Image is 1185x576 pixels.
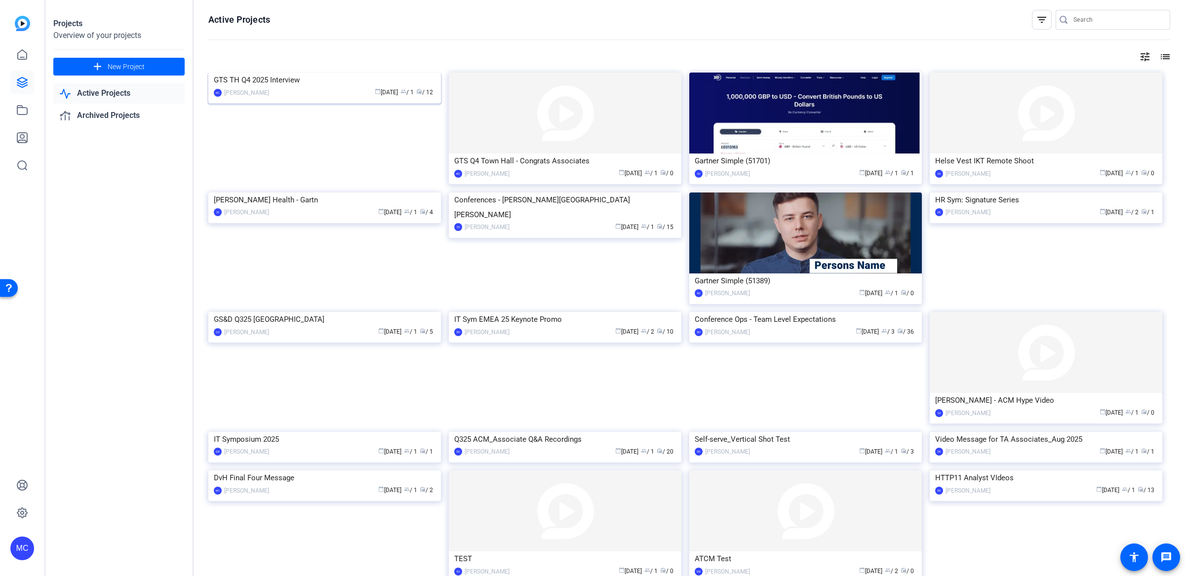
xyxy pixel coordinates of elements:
span: / 1 [885,170,898,177]
span: / 10 [657,328,673,335]
span: group [644,169,650,175]
div: KS [454,568,462,576]
div: Self-serve_Vertical Shot Test [695,432,916,447]
span: group [641,328,647,334]
span: calendar_today [378,486,384,492]
span: / 1 [641,448,654,455]
span: calendar_today [859,289,865,295]
div: GG [214,328,222,336]
span: radio [901,448,907,454]
span: group [400,88,406,94]
span: calendar_today [378,328,384,334]
mat-icon: list [1158,51,1170,63]
span: radio [657,223,663,229]
div: Helse Vest IKT Remote Shoot [935,154,1157,168]
span: group [1125,448,1131,454]
div: Overview of your projects [53,30,185,41]
div: EM [695,568,703,576]
div: [PERSON_NAME] Health - Gartn [214,192,435,207]
span: / 1 [404,209,417,216]
span: radio [1141,409,1147,415]
span: [DATE] [1100,448,1123,455]
span: radio [420,448,426,454]
div: GS&D Q325 [GEOGRAPHIC_DATA] [214,312,435,327]
div: [PERSON_NAME] [224,327,269,337]
span: group [641,223,647,229]
div: Conference Ops - Team Level Expectations [695,312,916,327]
div: Projects [53,18,185,30]
span: radio [660,567,666,573]
input: Search [1073,14,1162,26]
div: IT Sym EMEA 25 Keynote Promo [454,312,676,327]
mat-icon: message [1160,551,1172,563]
span: New Project [108,62,145,72]
div: [PERSON_NAME] [224,447,269,457]
span: [DATE] [615,224,638,230]
span: [DATE] [619,170,642,177]
span: / 13 [1138,487,1154,494]
span: / 3 [901,448,914,455]
span: group [644,567,650,573]
div: MC [454,170,462,178]
span: radio [416,88,422,94]
span: / 0 [660,568,673,575]
span: [DATE] [619,568,642,575]
span: / 1 [644,568,658,575]
div: GTS Q4 Town Hall - Congrats Associates [454,154,676,168]
span: calendar_today [1100,448,1106,454]
div: IT Symposium 2025 [214,432,435,447]
div: Gartner Simple (51389) [695,273,916,288]
span: / 1 [901,170,914,177]
div: MC [214,487,222,495]
mat-icon: accessibility [1128,551,1140,563]
span: calendar_today [1100,169,1106,175]
span: / 1 [1141,209,1154,216]
span: / 1 [420,448,433,455]
div: SS [454,223,462,231]
span: [DATE] [378,328,401,335]
span: calendar_today [859,448,865,454]
span: radio [657,328,663,334]
span: radio [657,448,663,454]
span: / 1 [1125,170,1139,177]
span: [DATE] [1100,209,1123,216]
span: [DATE] [859,568,882,575]
span: group [885,169,891,175]
div: DK [695,448,703,456]
div: DK [935,448,943,456]
span: [DATE] [1096,487,1119,494]
button: New Project [53,58,185,76]
span: [DATE] [378,209,401,216]
span: / 0 [1141,409,1154,416]
span: [DATE] [375,89,398,96]
div: [PERSON_NAME] [946,486,990,496]
div: [PERSON_NAME] [705,169,750,179]
span: radio [901,169,907,175]
span: / 2 [420,487,433,494]
span: calendar_today [856,328,862,334]
div: [PERSON_NAME] [465,327,510,337]
div: HTTP11 Analyst VIdeos [935,470,1157,485]
div: SS [935,409,943,417]
div: [PERSON_NAME] [705,288,750,298]
span: calendar_today [615,448,621,454]
span: group [1125,409,1131,415]
div: EE [935,208,943,216]
span: calendar_today [1100,409,1106,415]
span: [DATE] [859,290,882,297]
span: / 36 [897,328,914,335]
div: MC [214,89,222,97]
span: [DATE] [615,448,638,455]
span: / 1 [1122,487,1135,494]
span: / 15 [657,224,673,230]
span: [DATE] [1100,409,1123,416]
div: Gartner Simple (51701) [695,154,916,168]
span: group [1125,208,1131,214]
span: calendar_today [619,567,625,573]
span: / 1 [644,170,658,177]
div: RH [695,328,703,336]
span: group [1125,169,1131,175]
div: [PERSON_NAME] [705,447,750,457]
span: / 0 [901,568,914,575]
div: RH [454,328,462,336]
